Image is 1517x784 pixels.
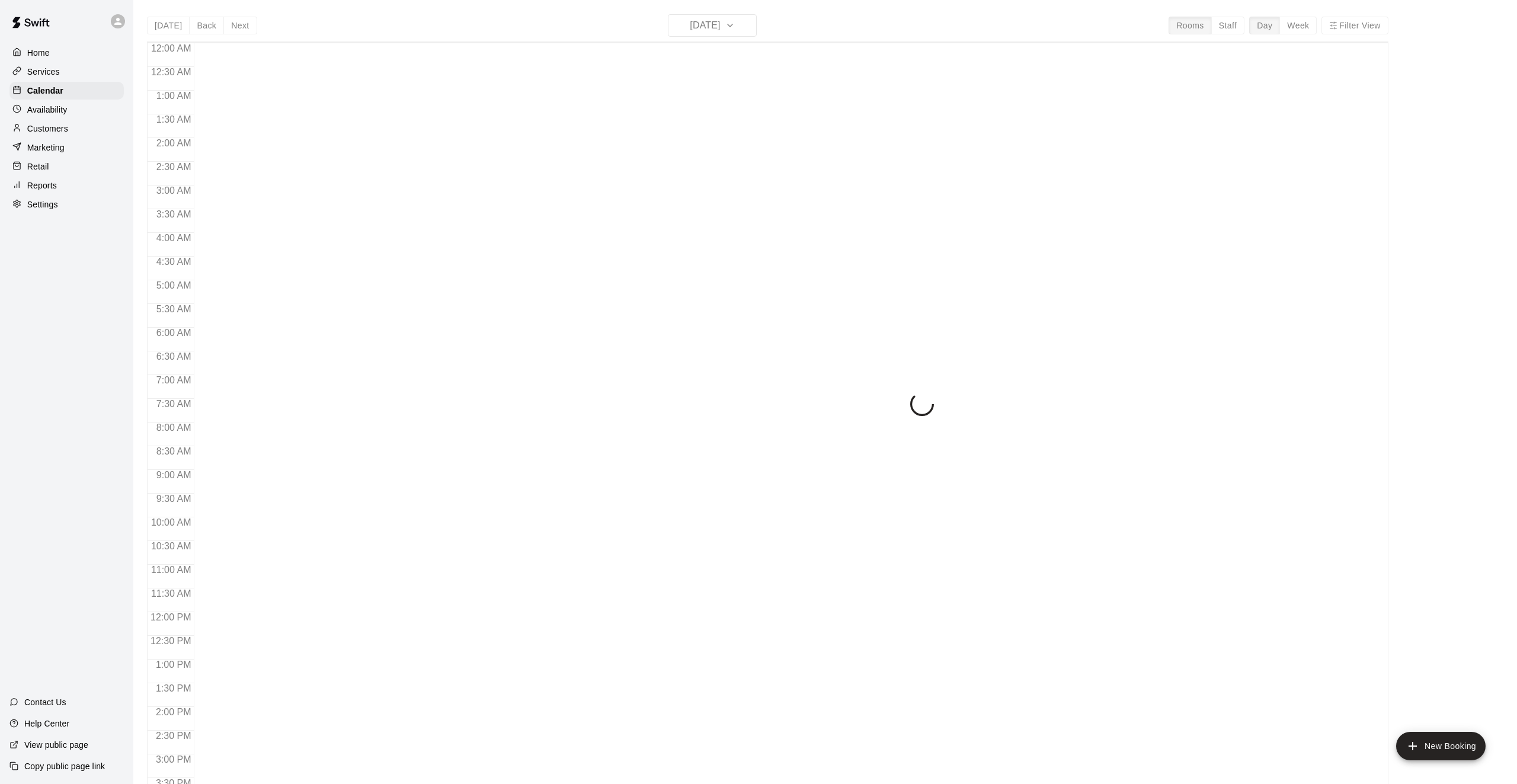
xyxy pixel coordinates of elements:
a: Home [9,44,124,62]
span: 8:30 AM [153,446,194,456]
span: 12:30 AM [148,67,194,77]
span: 1:00 AM [153,91,194,101]
a: Services [9,63,124,81]
p: Settings [27,199,58,210]
span: 4:30 AM [153,257,194,267]
span: 1:00 PM [153,660,194,670]
span: 3:30 AM [153,209,194,219]
p: Copy public page link [24,760,105,772]
p: Home [27,47,50,59]
a: Settings [9,196,124,213]
p: Help Center [24,718,69,729]
span: 7:30 AM [153,399,194,409]
p: Reports [27,180,57,191]
a: Retail [9,158,124,175]
span: 2:00 AM [153,138,194,148]
p: Customers [27,123,68,135]
p: Marketing [27,142,65,153]
button: add [1396,732,1486,760]
span: 12:30 PM [148,636,194,646]
span: 8:00 AM [153,423,194,433]
span: 4:00 AM [153,233,194,243]
span: 6:30 AM [153,351,194,361]
p: Availability [27,104,68,116]
a: Reports [9,177,124,194]
span: 12:00 PM [148,612,194,622]
span: 10:00 AM [148,517,194,527]
a: Availability [9,101,124,119]
span: 10:30 AM [148,541,194,551]
span: 11:30 AM [148,588,194,599]
p: Contact Us [24,696,66,708]
span: 6:00 AM [153,328,194,338]
span: 9:00 AM [153,470,194,480]
span: 1:30 AM [153,114,194,124]
span: 1:30 PM [153,683,194,693]
span: 12:00 AM [148,43,194,53]
p: Retail [27,161,49,172]
span: 7:00 AM [153,375,194,385]
span: 11:00 AM [148,565,194,575]
a: Customers [9,120,124,137]
a: Calendar [9,82,124,100]
span: 3:00 PM [153,754,194,764]
p: Calendar [27,85,63,97]
span: 3:00 AM [153,185,194,196]
p: View public page [24,739,88,751]
span: 2:00 PM [153,707,194,717]
span: 9:30 AM [153,494,194,504]
span: 2:30 PM [153,731,194,741]
p: Services [27,66,60,78]
span: 5:00 AM [153,280,194,290]
span: 2:30 AM [153,162,194,172]
span: 5:30 AM [153,304,194,314]
a: Marketing [9,139,124,156]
